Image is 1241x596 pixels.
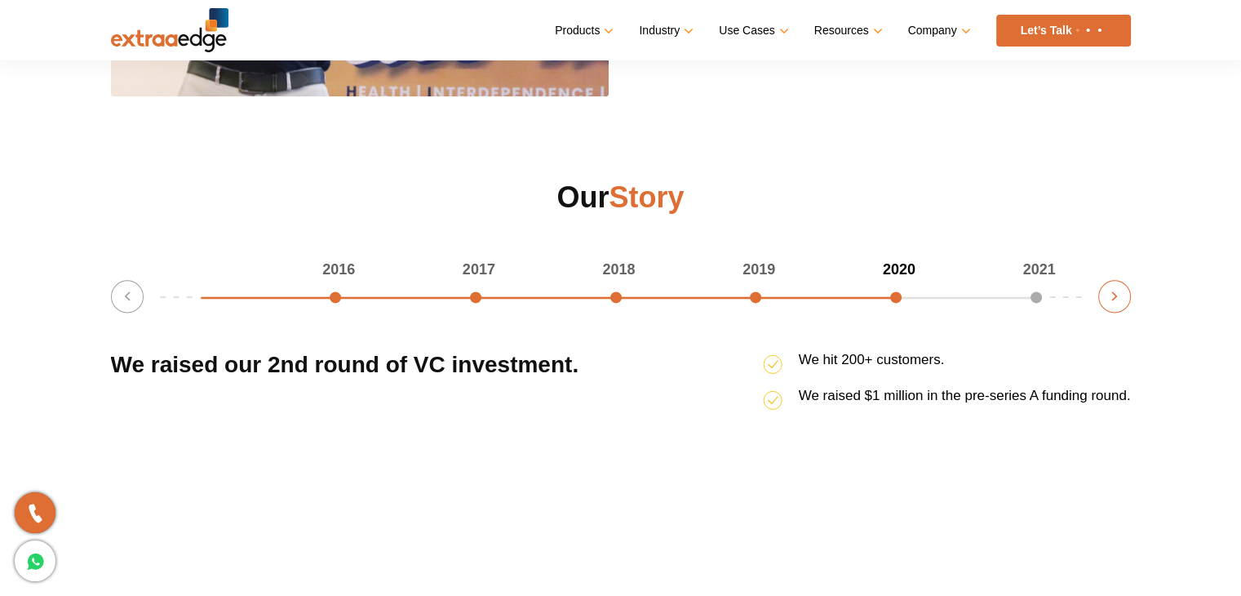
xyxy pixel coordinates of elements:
[111,348,621,420] h3: We raised our 2nd round of VC investment.
[111,280,144,313] button: Previous
[555,19,610,42] a: Products
[908,19,968,42] a: Company
[883,261,915,278] span: 2020
[799,388,1131,403] span: We raised $1 million in the pre-series A funding round.
[322,261,355,278] span: 2016
[719,19,785,42] a: Use Cases
[639,19,690,42] a: Industry
[996,15,1131,47] a: Let’s Talk
[602,261,635,278] span: 2018
[814,19,880,42] a: Resources
[1098,280,1131,313] button: Next
[111,178,1131,217] h2: Our
[799,352,945,367] span: We hit 200+ customers.
[609,180,684,214] span: Story
[463,261,495,278] span: 2017
[742,261,775,278] span: 2019
[1022,261,1055,278] span: 2021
